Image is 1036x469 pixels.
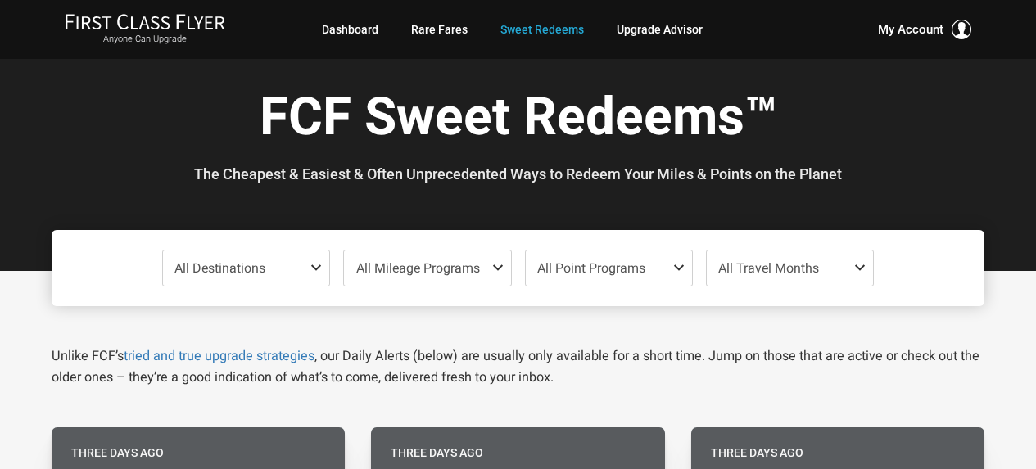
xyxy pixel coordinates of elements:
time: Three days ago [711,444,803,462]
a: Rare Fares [411,15,468,44]
a: Upgrade Advisor [617,15,703,44]
button: My Account [878,20,971,39]
time: Three days ago [391,444,483,462]
span: My Account [878,20,943,39]
span: All Point Programs [537,260,645,276]
h1: FCF Sweet Redeems™ [64,88,972,151]
a: tried and true upgrade strategies [124,348,314,363]
h3: The Cheapest & Easiest & Often Unprecedented Ways to Redeem Your Miles & Points on the Planet [64,166,972,183]
a: Sweet Redeems [500,15,584,44]
img: First Class Flyer [65,13,225,30]
time: Three days ago [71,444,164,462]
p: Unlike FCF’s , our Daily Alerts (below) are usually only available for a short time. Jump on thos... [52,345,984,388]
a: First Class FlyerAnyone Can Upgrade [65,13,225,46]
span: All Travel Months [718,260,819,276]
a: Dashboard [322,15,378,44]
small: Anyone Can Upgrade [65,34,225,45]
span: All Destinations [174,260,265,276]
span: All Mileage Programs [356,260,480,276]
